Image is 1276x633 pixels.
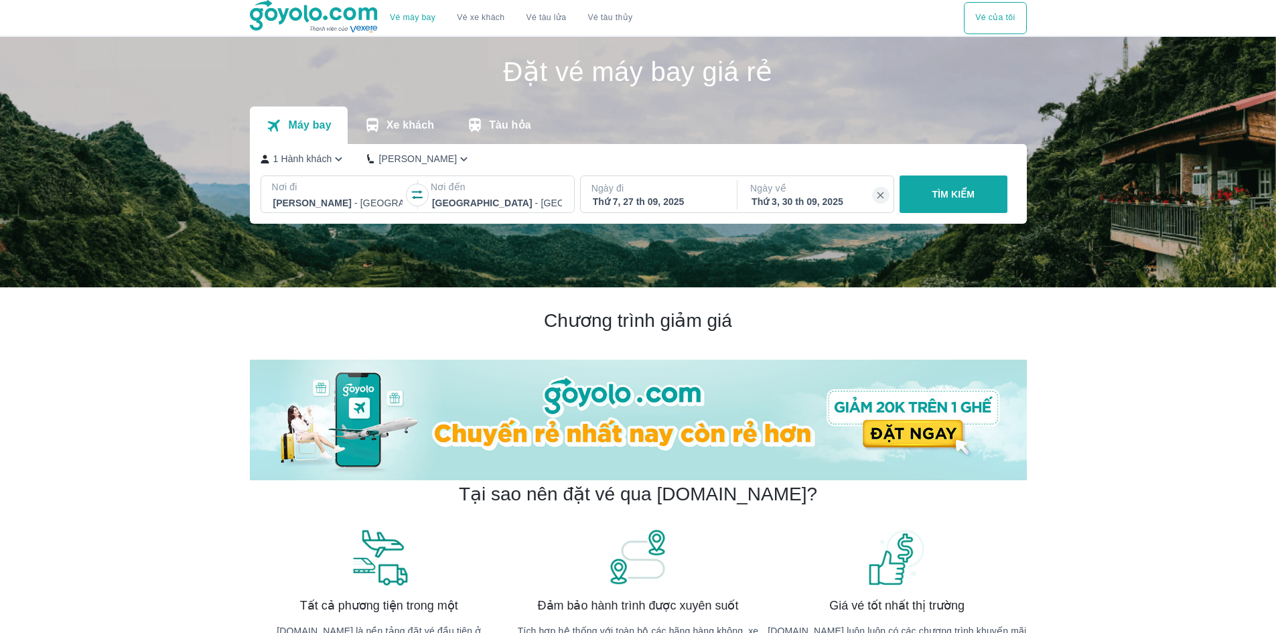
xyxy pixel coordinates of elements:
p: 1 Hành khách [273,152,332,165]
p: Nơi đi [272,180,405,194]
p: Ngày về [750,182,883,195]
img: banner [867,528,927,587]
div: choose transportation mode [964,2,1026,34]
a: Vé tàu lửa [516,2,577,34]
img: banner [608,528,668,587]
span: Đảm bảo hành trình được xuyên suốt [538,597,739,614]
p: Máy bay [288,119,331,132]
p: [PERSON_NAME] [378,152,457,165]
h2: Chương trình giảm giá [250,309,1027,333]
p: Ngày đi [591,182,724,195]
p: Tàu hỏa [489,119,531,132]
div: Thứ 3, 30 th 09, 2025 [752,195,881,208]
h2: Tại sao nên đặt vé qua [DOMAIN_NAME]? [459,482,817,506]
a: Vé xe khách [457,13,504,23]
p: TÌM KIẾM [932,188,975,201]
div: transportation tabs [250,107,547,144]
img: banner [349,528,409,587]
span: Tất cả phương tiện trong một [300,597,458,614]
a: Vé máy bay [390,13,435,23]
div: Thứ 7, 27 th 09, 2025 [593,195,723,208]
button: TÌM KIẾM [900,175,1007,213]
button: 1 Hành khách [261,152,346,166]
button: [PERSON_NAME] [367,152,471,166]
button: Vé của tôi [964,2,1026,34]
div: choose transportation mode [379,2,643,34]
img: banner-home [250,360,1027,480]
span: Giá vé tốt nhất thị trường [829,597,965,614]
h1: Đặt vé máy bay giá rẻ [250,58,1027,85]
p: Xe khách [386,119,434,132]
button: Vé tàu thủy [577,2,643,34]
p: Nơi đến [431,180,563,194]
